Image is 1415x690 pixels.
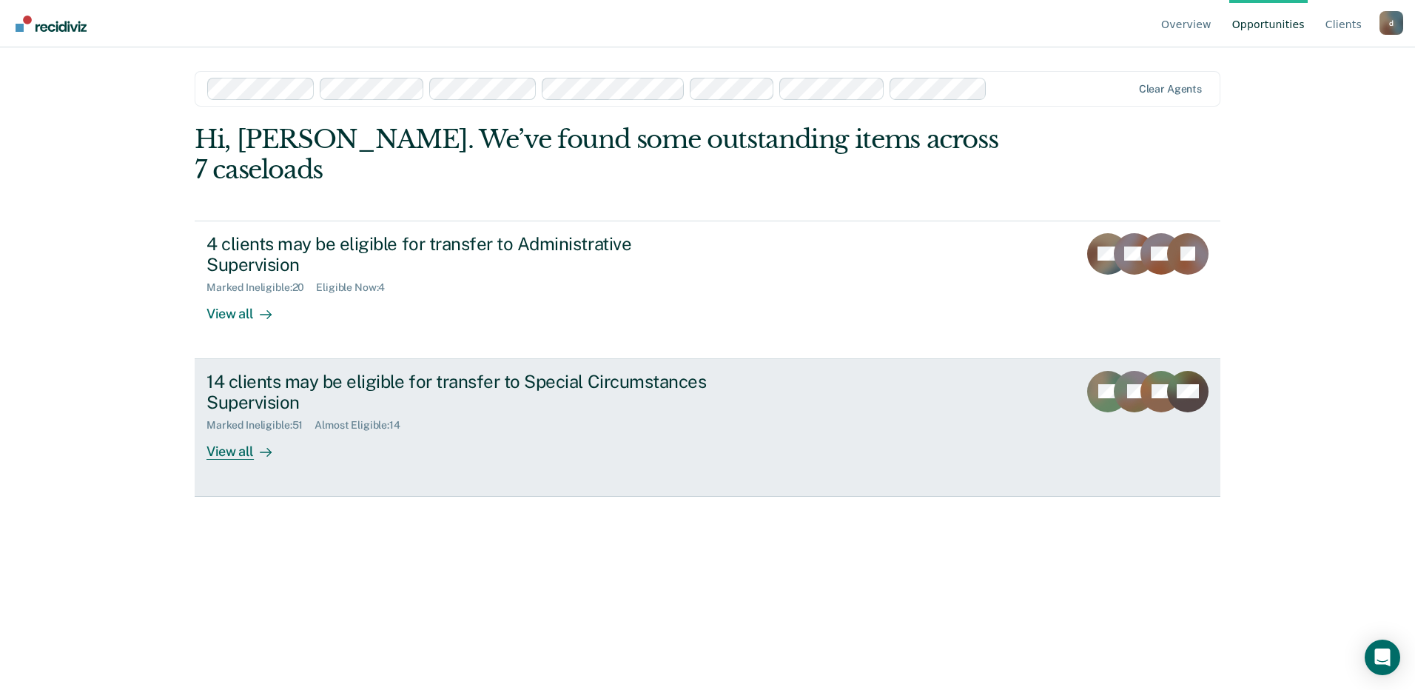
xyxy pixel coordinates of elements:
div: Marked Ineligible : 20 [206,281,316,294]
div: Eligible Now : 4 [316,281,397,294]
div: d [1379,11,1403,35]
button: Profile dropdown button [1379,11,1403,35]
a: 14 clients may be eligible for transfer to Special Circumstances SupervisionMarked Ineligible:51A... [195,359,1220,497]
div: View all [206,294,289,323]
div: Marked Ineligible : 51 [206,419,315,432]
div: Open Intercom Messenger [1365,640,1400,675]
div: 14 clients may be eligible for transfer to Special Circumstances Supervision [206,371,726,414]
div: Hi, [PERSON_NAME]. We’ve found some outstanding items across 7 caseloads [195,124,1015,185]
a: 4 clients may be eligible for transfer to Administrative SupervisionMarked Ineligible:20Eligible ... [195,221,1220,359]
img: Recidiviz [16,16,87,32]
div: View all [206,432,289,460]
div: Almost Eligible : 14 [315,419,412,432]
div: 4 clients may be eligible for transfer to Administrative Supervision [206,233,726,276]
div: Clear agents [1139,83,1202,96]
